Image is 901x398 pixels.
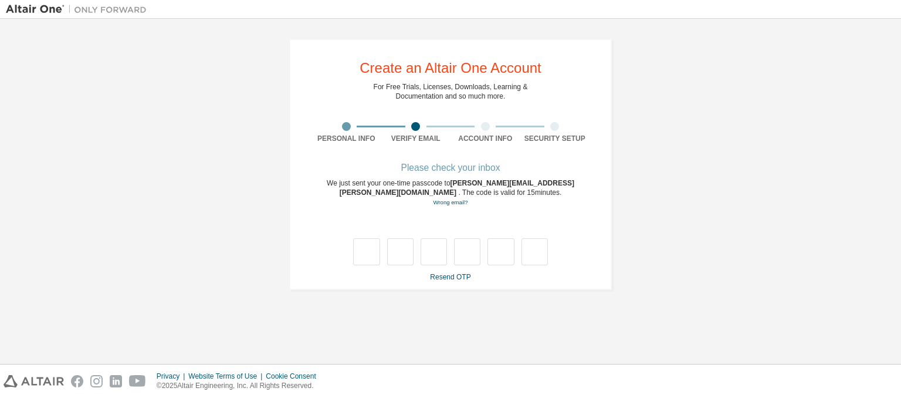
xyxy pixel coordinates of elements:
img: facebook.svg [71,375,83,387]
div: Personal Info [311,134,381,143]
div: Cookie Consent [266,372,323,381]
div: Security Setup [520,134,590,143]
img: instagram.svg [90,375,103,387]
img: altair_logo.svg [4,375,64,387]
img: youtube.svg [129,375,146,387]
span: [PERSON_NAME][EMAIL_ADDRESS][PERSON_NAME][DOMAIN_NAME] [340,179,574,197]
div: Website Terms of Use [188,372,266,381]
div: Please check your inbox [311,164,590,171]
div: For Free Trials, Licenses, Downloads, Learning & Documentation and so much more. [374,82,528,101]
div: Account Info [450,134,520,143]
a: Go back to the registration form [433,199,468,205]
a: Resend OTP [430,273,470,281]
div: We just sent your one-time passcode to . The code is valid for 15 minutes. [311,178,590,207]
div: Verify Email [381,134,451,143]
img: linkedin.svg [110,375,122,387]
img: Altair One [6,4,153,15]
div: Privacy [157,372,188,381]
p: © 2025 Altair Engineering, Inc. All Rights Reserved. [157,381,323,391]
div: Create an Altair One Account [360,61,541,75]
